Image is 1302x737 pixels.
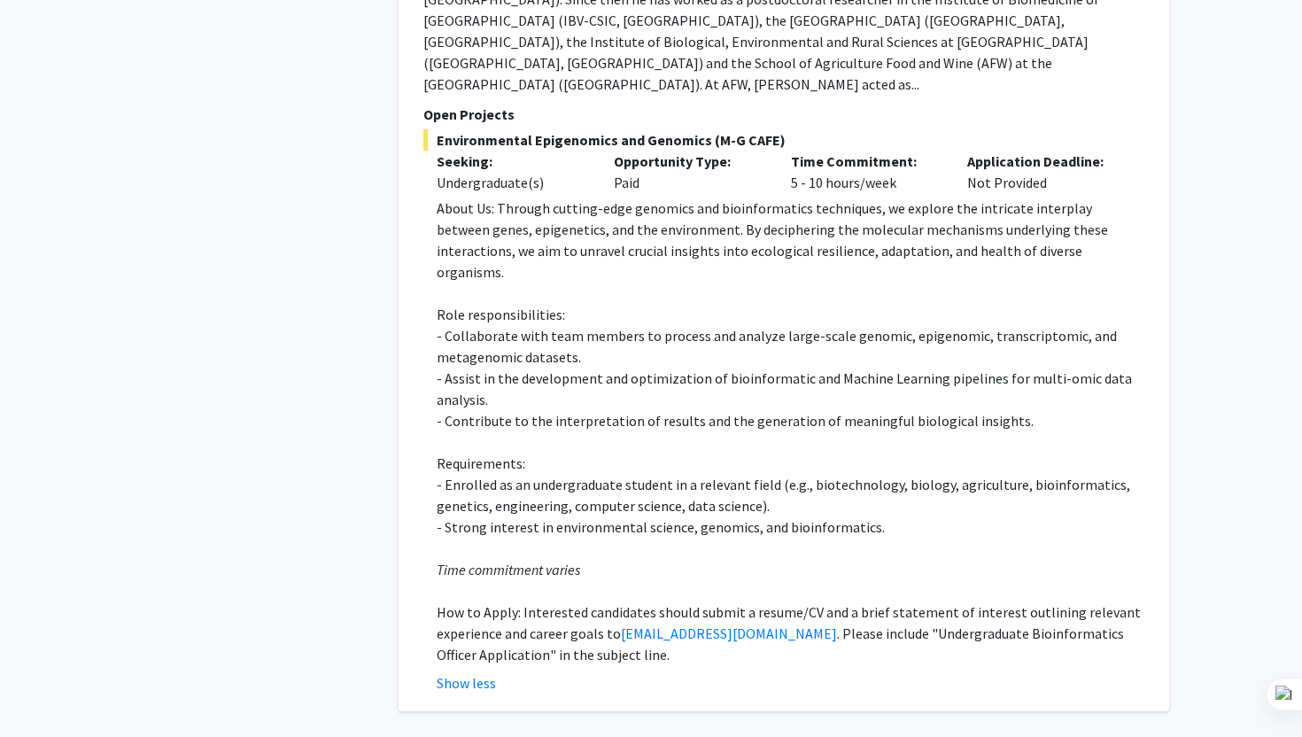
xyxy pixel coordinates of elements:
[437,474,1144,516] p: - Enrolled as an undergraduate student in a relevant field (e.g., biotechnology, biology, agricul...
[614,151,764,172] p: Opportunity Type:
[967,151,1118,172] p: Application Deadline:
[437,172,587,193] div: Undergraduate(s)
[601,151,778,193] div: Paid
[437,325,1144,368] p: - Collaborate with team members to process and analyze large-scale genomic, epigenomic, transcrip...
[13,657,75,724] iframe: Chat
[437,304,1144,325] p: Role responsibilities:
[437,198,1144,283] p: About Us: Through cutting-edge genomics and bioinformatics techniques, we explore the intricate i...
[778,151,955,193] div: 5 - 10 hours/week
[954,151,1131,193] div: Not Provided
[437,601,1144,665] p: How to Apply: Interested candidates should submit a resume/CV and a brief statement of interest o...
[437,516,1144,538] p: - Strong interest in environmental science, genomics, and bioinformatics.
[437,368,1144,410] p: - Assist in the development and optimization of bioinformatic and Machine Learning pipelines for ...
[437,672,496,694] button: Show less
[437,561,580,578] em: Time commitment varies
[423,129,1144,151] span: Environmental Epigenomics and Genomics (M-G CAFE)
[621,625,837,642] a: [EMAIL_ADDRESS][DOMAIN_NAME]
[437,151,587,172] p: Seeking:
[437,410,1144,431] p: - Contribute to the interpretation of results and the generation of meaningful biological insights.
[791,151,942,172] p: Time Commitment:
[423,104,1144,125] p: Open Projects
[437,453,1144,474] p: Requirements:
